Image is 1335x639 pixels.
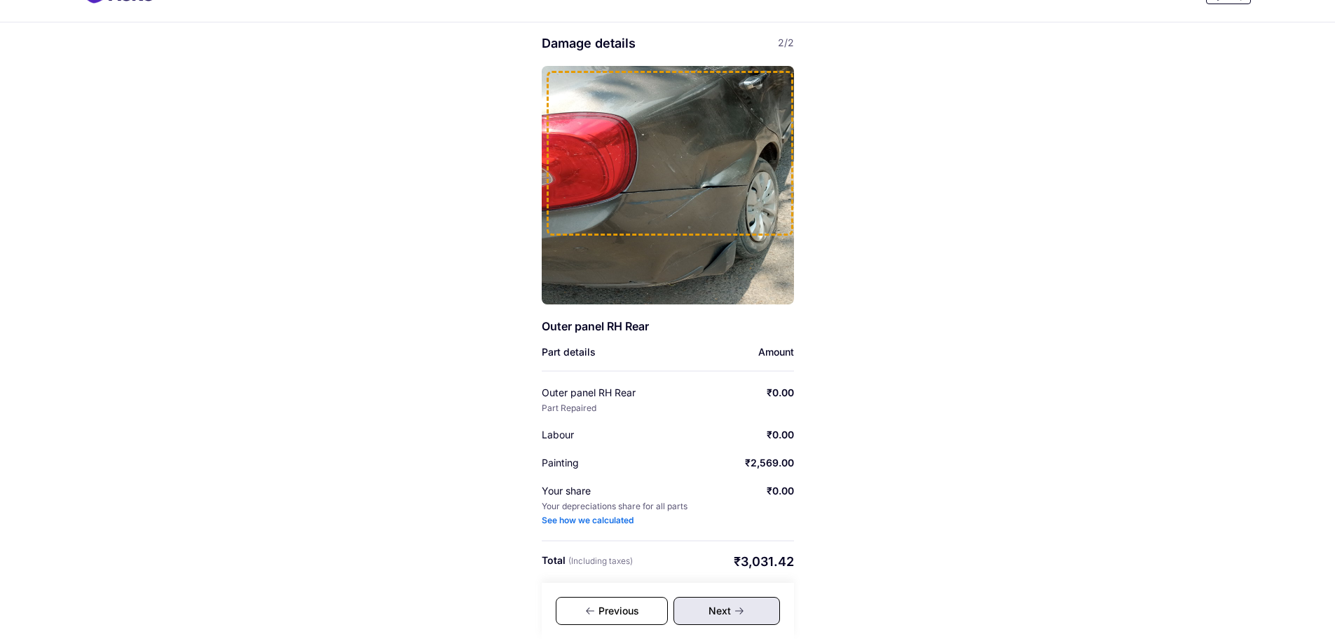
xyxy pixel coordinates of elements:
[542,553,633,570] div: Total
[568,556,633,566] span: (Including taxes)
[673,597,780,625] div: Next
[734,553,794,570] div: ₹3,031.42
[778,35,794,51] span: 2/2
[542,318,710,334] div: Outer panel RH Rear
[542,403,596,414] div: Part Repaired
[767,386,794,400] div: ₹0.00
[542,484,671,498] div: Your share
[542,35,794,52] div: Damage details
[542,456,671,470] div: Painting
[542,501,687,512] div: Your depreciations share for all parts
[556,597,668,625] div: Previous
[542,345,596,359] div: Part details
[767,428,794,442] div: ₹0.00
[542,428,671,442] div: Labour
[542,66,794,304] img: image
[767,484,794,498] div: ₹0.00
[745,456,794,470] div: ₹2,569.00
[758,345,794,359] div: Amount
[542,515,634,526] div: See how we calculated
[542,386,671,400] div: Outer panel RH Rear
